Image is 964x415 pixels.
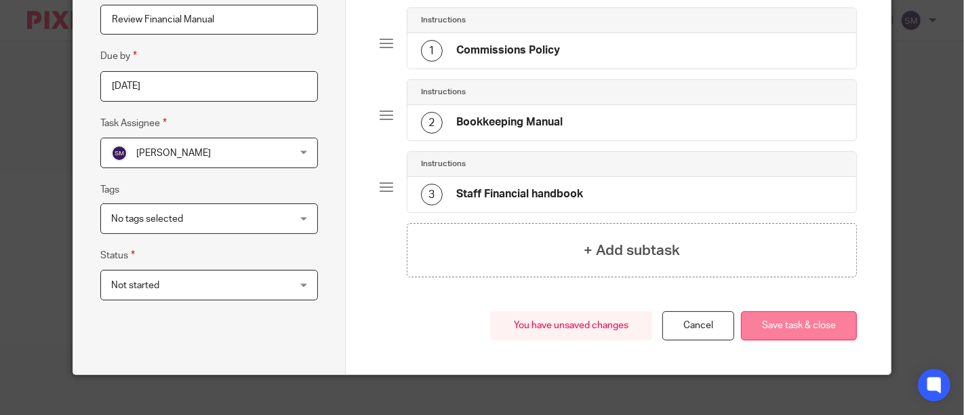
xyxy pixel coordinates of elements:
span: No tags selected [111,214,183,224]
img: svg%3E [111,145,127,161]
h4: + Add subtask [584,240,680,261]
h4: Staff Financial handbook [456,187,583,201]
label: Task Assignee [100,115,167,131]
label: Due by [100,48,137,64]
div: You have unsaved changes [490,311,652,340]
h4: Instructions [421,15,466,26]
h4: Instructions [421,159,466,170]
div: 3 [421,184,443,205]
span: [PERSON_NAME] [136,149,211,158]
div: 2 [421,112,443,134]
a: Cancel [662,311,734,340]
input: Use the arrow keys to pick a date [100,71,318,102]
label: Tags [100,183,119,197]
label: Status [100,248,135,263]
h4: Instructions [421,87,466,98]
h4: Commissions Policy [456,43,560,58]
span: Not started [111,281,159,290]
button: Save task & close [741,311,857,340]
h4: Bookkeeping Manual [456,115,563,130]
div: 1 [421,40,443,62]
